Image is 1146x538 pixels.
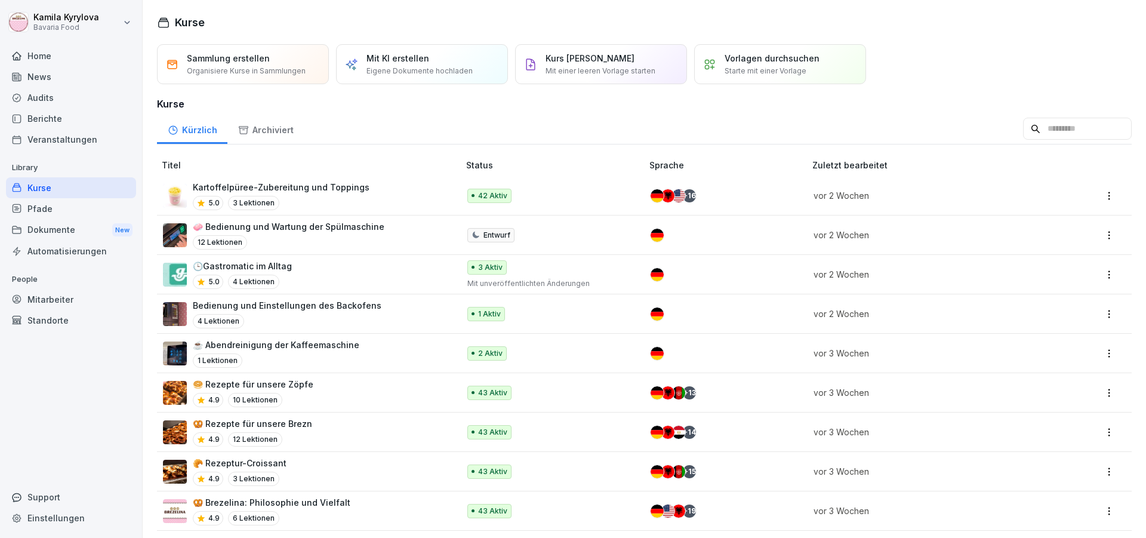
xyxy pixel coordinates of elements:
[208,513,220,524] p: 4.9
[6,270,136,289] p: People
[157,113,227,144] a: Kürzlich
[651,268,664,281] img: de.svg
[478,190,507,201] p: 42 Aktiv
[651,189,664,202] img: de.svg
[661,386,674,399] img: al.svg
[33,23,99,32] p: Bavaria Food
[546,52,634,64] p: Kurs [PERSON_NAME]
[208,434,220,445] p: 4.9
[228,275,279,289] p: 4 Lektionen
[672,189,685,202] img: us.svg
[683,386,696,399] div: + 13
[466,159,645,171] p: Status
[651,386,664,399] img: de.svg
[208,198,220,208] p: 5.0
[187,52,270,64] p: Sammlung erstellen
[6,198,136,219] a: Pfade
[478,427,507,438] p: 43 Aktiv
[193,339,359,351] p: ☕ Abendreinigung der Kaffeemaschine
[366,66,473,76] p: Eigene Dokumente hochladen
[193,496,350,509] p: 🥨 Brezelina: Philosophie und Vielfalt
[814,386,1036,399] p: vor 3 Wochen
[163,263,187,287] img: zf1diywe2uika4nfqdkmjb3e.png
[6,219,136,241] a: DokumenteNew
[112,223,133,237] div: New
[478,466,507,477] p: 43 Aktiv
[193,417,312,430] p: 🥨 Rezepte für unsere Brezn
[661,189,674,202] img: al.svg
[478,262,503,273] p: 3 Aktiv
[6,508,136,528] div: Einstellungen
[814,268,1036,281] p: vor 2 Wochen
[193,457,286,469] p: 🥐 Rezeptur-Croissant
[672,386,685,399] img: af.svg
[683,465,696,478] div: + 15
[163,381,187,405] img: g80a8fc6kexzniuu9it64ulf.png
[6,87,136,108] a: Audits
[175,14,205,30] h1: Kurse
[651,465,664,478] img: de.svg
[6,310,136,331] a: Standorte
[6,108,136,129] div: Berichte
[478,506,507,517] p: 43 Aktiv
[208,474,220,484] p: 4.9
[228,196,279,210] p: 3 Lektionen
[683,505,696,518] div: + 19
[814,465,1036,478] p: vor 3 Wochen
[483,230,510,241] p: Entwurf
[193,299,381,312] p: Bedienung und Einstellungen des Backofens
[814,229,1036,241] p: vor 2 Wochen
[6,487,136,508] div: Support
[228,472,279,486] p: 3 Lektionen
[193,378,313,391] p: 🥯 Rezepte für unsere Zöpfe
[725,66,806,76] p: Starte mit einer Vorlage
[228,432,282,447] p: 12 Lektionen
[649,159,808,171] p: Sprache
[651,426,664,439] img: de.svg
[672,465,685,478] img: af.svg
[228,511,279,525] p: 6 Lektionen
[6,241,136,262] a: Automatisierungen
[661,505,674,518] img: us.svg
[366,52,429,64] p: Mit KI erstellen
[478,309,501,319] p: 1 Aktiv
[6,66,136,87] a: News
[6,289,136,310] div: Mitarbeiter
[6,158,136,177] p: Library
[661,426,674,439] img: al.svg
[478,388,507,398] p: 43 Aktiv
[6,177,136,198] a: Kurse
[33,13,99,23] p: Kamila Kyrylova
[193,235,247,250] p: 12 Lektionen
[725,52,820,64] p: Vorlagen durchsuchen
[478,348,503,359] p: 2 Aktiv
[661,465,674,478] img: al.svg
[651,505,664,518] img: de.svg
[163,184,187,208] img: ur5kfpj4g1mhuir9rzgpc78h.png
[163,302,187,326] img: l09wtd12x1dawatepxod0wyo.png
[814,426,1036,438] p: vor 3 Wochen
[812,159,1050,171] p: Zuletzt bearbeitet
[683,189,696,202] div: + 16
[163,342,187,365] img: um2bbbjq4dbxxqlrsbhdtvqt.png
[672,505,685,518] img: al.svg
[157,97,1132,111] h3: Kurse
[814,347,1036,359] p: vor 3 Wochen
[546,66,655,76] p: Mit einer leeren Vorlage starten
[6,45,136,66] a: Home
[683,426,696,439] div: + 14
[814,189,1036,202] p: vor 2 Wochen
[228,393,282,407] p: 10 Lektionen
[163,499,187,523] img: fkzffi32ddptk8ye5fwms4as.png
[227,113,304,144] a: Archiviert
[651,308,664,321] img: de.svg
[651,347,664,360] img: de.svg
